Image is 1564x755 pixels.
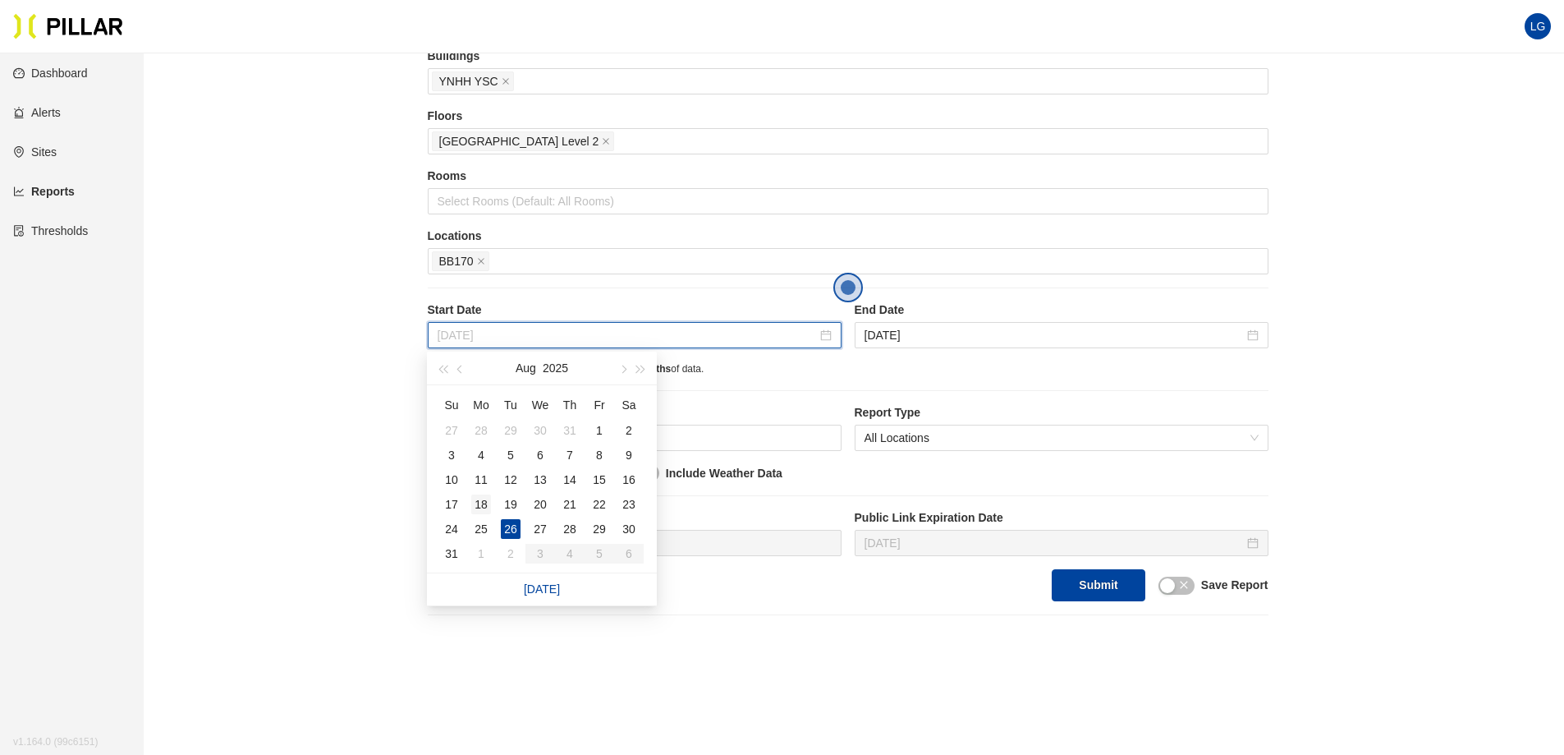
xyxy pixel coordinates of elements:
div: 30 [530,421,550,440]
label: Save Report [1201,577,1268,594]
td: 2025-08-17 [437,492,466,517]
div: 1 [471,544,491,564]
label: Start Date [428,302,842,319]
td: 2025-08-13 [525,467,555,492]
div: 15 [589,470,609,490]
div: 7 [560,445,580,465]
div: 25 [471,519,491,539]
span: BB170 [439,252,474,270]
div: 10 [442,470,461,490]
button: Submit [1052,569,1144,601]
div: 28 [471,421,491,440]
div: 9 [619,445,639,465]
label: End Date [855,302,1268,319]
td: 2025-08-01 [585,418,614,443]
th: Th [555,392,585,418]
div: 16 [619,470,639,490]
div: 6 [530,445,550,465]
span: [GEOGRAPHIC_DATA] Level 2 [439,132,599,150]
button: 2025 [543,352,568,384]
td: 2025-08-18 [466,492,496,517]
td: 2025-08-25 [466,517,496,541]
td: 2025-08-28 [555,517,585,541]
div: 2 [501,544,521,564]
td: 2025-08-23 [614,492,644,517]
td: 2025-09-01 [466,541,496,566]
td: 2025-08-15 [585,467,614,492]
td: 2025-08-31 [437,541,466,566]
a: line-chartReports [13,185,75,198]
td: 2025-08-26 [496,517,525,541]
div: 2 [619,421,639,440]
td: 2025-09-02 [496,541,525,566]
div: 14 [560,470,580,490]
td: 2025-08-04 [466,443,496,467]
label: Report Type [855,404,1268,421]
td: 2025-08-07 [555,443,585,467]
div: 1 [589,421,609,440]
td: 2025-08-03 [437,443,466,467]
td: 2025-07-29 [496,418,525,443]
td: 2025-08-14 [555,467,585,492]
div: 23 [619,495,639,514]
div: 28 [560,519,580,539]
th: Mo [466,392,496,418]
th: Su [437,392,466,418]
label: Buildings [428,48,1268,65]
td: 2025-08-05 [496,443,525,467]
td: 2025-07-27 [437,418,466,443]
button: Aug [516,352,536,384]
td: 2025-08-20 [525,492,555,517]
button: Open the dialog [833,273,863,302]
div: 24 [442,519,461,539]
div: 21 [560,495,580,514]
div: 27 [442,421,461,440]
td: 2025-07-31 [555,418,585,443]
img: Pillar Technologies [13,13,123,39]
span: close [502,77,510,87]
input: Aug 26, 2025 [438,326,817,344]
div: 30 [619,519,639,539]
div: 27 [530,519,550,539]
div: 3 [442,445,461,465]
td: 2025-07-30 [525,418,555,443]
td: 2025-08-11 [466,467,496,492]
div: 18 [471,495,491,514]
td: 2025-08-30 [614,517,644,541]
div: 31 [560,421,580,440]
td: 2025-07-28 [466,418,496,443]
span: close [602,137,610,147]
td: 2025-08-09 [614,443,644,467]
div: 17 [442,495,461,514]
td: 2025-08-24 [437,517,466,541]
td: 2025-08-19 [496,492,525,517]
div: 12 [501,470,521,490]
td: 2025-08-21 [555,492,585,517]
input: Sep 2, 2025 [865,326,1244,344]
a: dashboardDashboard [13,67,88,80]
label: Include Weather Data [666,465,782,482]
div: 5 [501,445,521,465]
div: 19 [501,495,521,514]
div: 4 [471,445,491,465]
a: alertAlerts [13,106,61,119]
div: 20 [530,495,550,514]
label: Public Link Expiration Date [855,509,1268,527]
td: 2025-08-06 [525,443,555,467]
a: environmentSites [13,145,57,159]
div: 31 [442,544,461,564]
th: We [525,392,555,418]
span: LG [1530,13,1546,39]
div: 13 [530,470,550,490]
span: close [477,257,485,267]
a: [DATE] [524,582,560,596]
div: 29 [501,421,521,440]
div: 11 [471,470,491,490]
th: Sa [614,392,644,418]
span: YNHH YSC [439,72,498,90]
input: Sep 16, 2025 [865,534,1244,552]
td: 2025-08-22 [585,492,614,517]
td: 2025-08-27 [525,517,555,541]
td: 2025-08-08 [585,443,614,467]
div: 8 [589,445,609,465]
